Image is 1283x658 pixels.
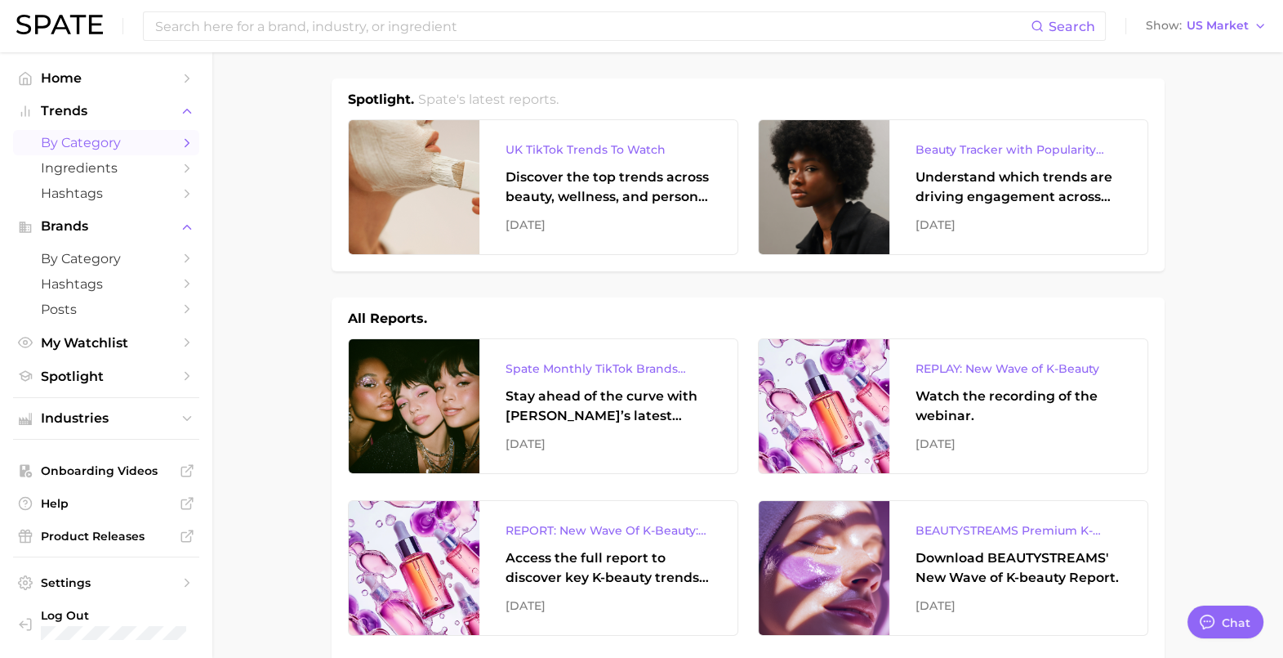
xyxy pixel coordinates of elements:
[41,135,172,150] span: by Category
[13,271,199,297] a: Hashtags
[506,434,711,454] div: [DATE]
[41,70,172,86] span: Home
[41,219,172,234] span: Brands
[506,359,711,378] div: Spate Monthly TikTok Brands Tracker
[1146,21,1182,30] span: Show
[1187,21,1249,30] span: US Market
[41,496,172,511] span: Help
[41,160,172,176] span: Ingredients
[41,411,172,426] span: Industries
[758,119,1148,255] a: Beauty Tracker with Popularity IndexUnderstand which trends are driving engagement across platfor...
[915,434,1121,454] div: [DATE]
[13,459,199,483] a: Onboarding Videos
[13,364,199,389] a: Spotlight
[41,608,193,623] span: Log Out
[41,529,172,544] span: Product Releases
[506,548,711,588] div: Access the full report to discover key K-beauty trends influencing [DATE] beauty market
[915,387,1121,426] div: Watch the recording of the webinar.
[41,369,172,384] span: Spotlight
[506,387,711,426] div: Stay ahead of the curve with [PERSON_NAME]’s latest monthly tracker, spotlighting the fastest-gro...
[41,463,172,478] span: Onboarding Videos
[1049,19,1095,34] span: Search
[13,246,199,271] a: by Category
[41,276,172,292] span: Hashtags
[915,521,1121,540] div: BEAUTYSTREAMS Premium K-beauty Trends Report
[13,406,199,431] button: Industries
[13,99,199,123] button: Trends
[915,548,1121,588] div: Download BEAUTYSTREAMS' New Wave of K-beauty Report.
[13,130,199,155] a: by Category
[13,297,199,322] a: Posts
[506,140,711,159] div: UK TikTok Trends To Watch
[13,214,199,239] button: Brands
[13,524,199,548] a: Product Releases
[348,309,427,329] h1: All Reports.
[13,330,199,356] a: My Watchlist
[348,500,738,636] a: REPORT: New Wave Of K-Beauty: [GEOGRAPHIC_DATA]’s Trending Innovations In Skincare & Color Cosmet...
[758,500,1148,636] a: BEAUTYSTREAMS Premium K-beauty Trends ReportDownload BEAUTYSTREAMS' New Wave of K-beauty Report.[...
[915,359,1121,378] div: REPLAY: New Wave of K-Beauty
[915,215,1121,235] div: [DATE]
[13,571,199,595] a: Settings
[13,603,199,645] a: Log out. Currently logged in with e-mail jefeinstein@elfbeauty.com.
[13,491,199,516] a: Help
[915,140,1121,159] div: Beauty Tracker with Popularity Index
[506,215,711,235] div: [DATE]
[13,65,199,91] a: Home
[348,90,414,110] h1: Spotlight.
[16,15,103,34] img: SPATE
[418,90,559,110] h2: Spate's latest reports.
[758,338,1148,474] a: REPLAY: New Wave of K-BeautyWatch the recording of the webinar.[DATE]
[506,596,711,615] div: [DATE]
[1142,16,1271,37] button: ShowUS Market
[915,168,1121,207] div: Understand which trends are driving engagement across platforms in the skin, hair, makeup, and fr...
[13,155,199,181] a: Ingredients
[348,338,738,474] a: Spate Monthly TikTok Brands TrackerStay ahead of the curve with [PERSON_NAME]’s latest monthly tr...
[915,596,1121,615] div: [DATE]
[41,302,172,317] span: Posts
[506,168,711,207] div: Discover the top trends across beauty, wellness, and personal care on TikTok [GEOGRAPHIC_DATA].
[506,521,711,540] div: REPORT: New Wave Of K-Beauty: [GEOGRAPHIC_DATA]’s Trending Innovations In Skincare & Color Cosmetics
[41,251,172,266] span: by Category
[41,186,172,201] span: Hashtags
[154,12,1031,40] input: Search here for a brand, industry, or ingredient
[13,181,199,206] a: Hashtags
[41,575,172,590] span: Settings
[41,104,172,119] span: Trends
[348,119,738,255] a: UK TikTok Trends To WatchDiscover the top trends across beauty, wellness, and personal care on Ti...
[41,335,172,351] span: My Watchlist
